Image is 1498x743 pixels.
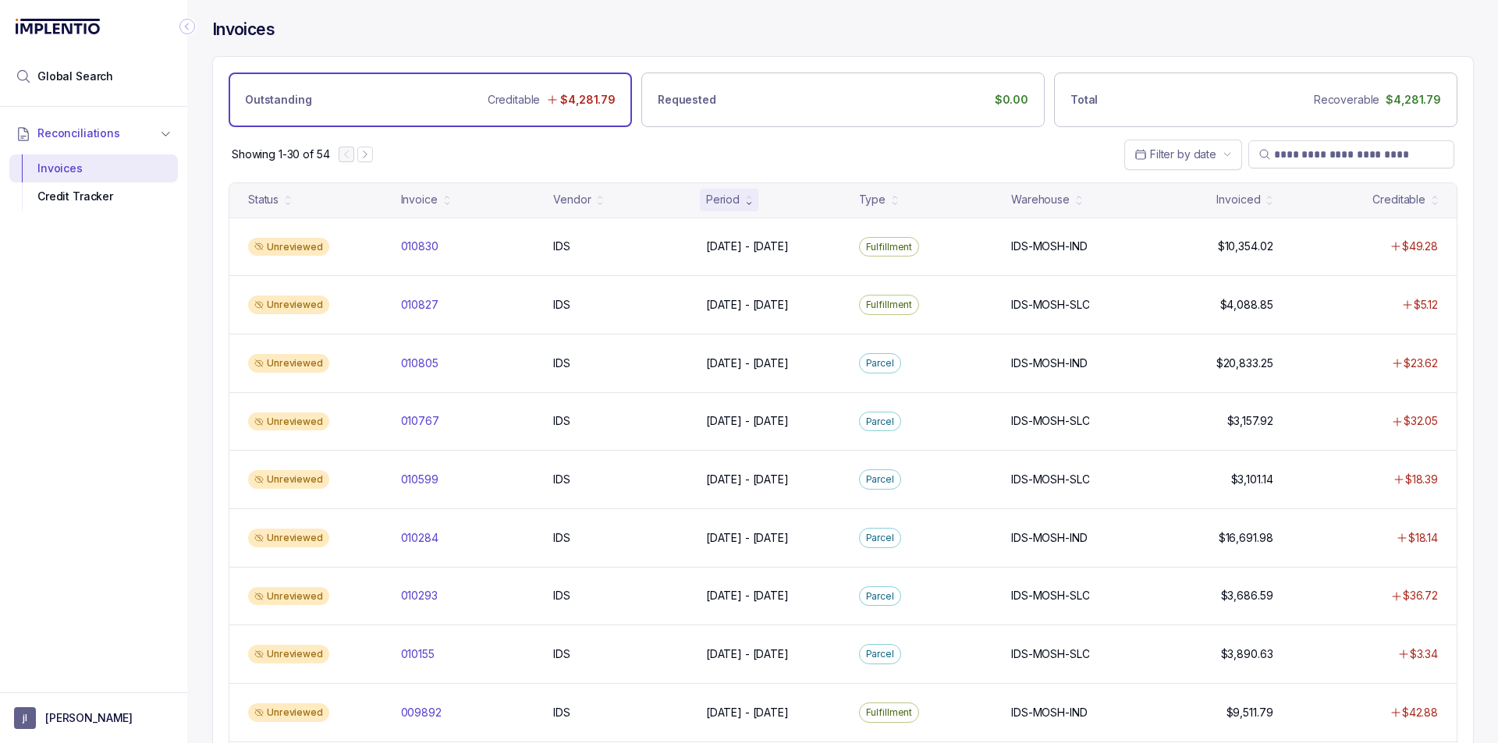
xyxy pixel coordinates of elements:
p: [DATE] - [DATE] [706,472,789,487]
p: [DATE] - [DATE] [706,705,789,720]
p: $20,833.25 [1216,356,1273,371]
div: Invoice [401,192,438,207]
p: Parcel [866,530,894,546]
p: [PERSON_NAME] [45,710,133,726]
p: IDS-MOSH-IND [1011,239,1087,254]
p: $4,281.79 [1386,92,1441,108]
h4: Invoices [212,19,275,41]
p: Showing 1-30 of 54 [232,147,329,162]
p: $42.88 [1402,705,1438,720]
button: Reconciliations [9,116,178,150]
p: $36.72 [1403,588,1438,603]
p: [DATE] - [DATE] [706,530,789,546]
p: [DATE] - [DATE] [706,646,789,662]
p: $10,354.02 [1218,239,1273,254]
p: 010599 [401,472,438,487]
p: [DATE] - [DATE] [706,588,789,603]
button: Next Page [357,147,373,162]
p: $5.12 [1414,297,1438,313]
p: $3,890.63 [1221,646,1273,662]
p: Parcel [866,472,894,487]
div: Credit Tracker [22,182,165,211]
div: Warehouse [1011,192,1070,207]
p: 010830 [401,239,438,254]
div: Unreviewed [248,354,329,373]
div: Unreviewed [248,412,329,431]
p: Parcel [866,414,894,430]
div: Unreviewed [248,238,329,257]
p: Fulfillment [866,297,913,313]
p: Fulfillment [866,705,913,720]
span: Reconciliations [37,126,120,141]
p: [DATE] - [DATE] [706,356,789,371]
p: $4,088.85 [1220,297,1273,313]
p: $0.00 [995,92,1028,108]
button: User initials[PERSON_NAME] [14,707,173,729]
p: IDS-MOSH-IND [1011,530,1087,546]
p: $9,511.79 [1226,705,1273,720]
p: $3,686.59 [1221,588,1273,603]
p: Outstanding [245,92,311,108]
div: Reconciliations [9,151,178,214]
p: IDS [553,472,570,487]
p: [DATE] - [DATE] [706,297,789,313]
p: Parcel [866,589,894,604]
p: $16,691.98 [1219,530,1273,546]
p: IDS [553,239,570,254]
div: Status [248,192,279,207]
p: IDS-MOSH-SLC [1011,297,1089,313]
div: Invoices [22,154,165,182]
div: Unreviewed [248,645,329,663]
p: 010293 [401,588,438,603]
p: IDS-MOSH-SLC [1011,472,1089,487]
div: Collapse Icon [178,17,197,36]
div: Unreviewed [248,529,329,547]
p: Fulfillment [866,239,913,255]
p: IDS-MOSH-SLC [1011,588,1089,603]
p: IDS [553,646,570,662]
p: 009892 [401,705,442,720]
p: 010284 [401,530,438,546]
div: Type [859,192,886,207]
p: $18.14 [1408,530,1438,546]
div: Period [706,192,740,207]
p: [DATE] - [DATE] [706,239,789,254]
p: $3.34 [1410,646,1438,662]
p: IDS [553,705,570,720]
div: Vendor [553,192,591,207]
p: IDS [553,297,570,313]
p: $23.62 [1404,356,1438,371]
div: Invoiced [1216,192,1260,207]
p: $32.05 [1404,413,1438,429]
p: $3,101.14 [1231,472,1273,487]
p: 010767 [401,413,439,429]
p: [DATE] - [DATE] [706,413,789,429]
p: IDS [553,413,570,429]
p: IDS [553,588,570,603]
p: Parcel [866,356,894,371]
p: IDS [553,356,570,371]
button: Date Range Picker [1124,140,1242,169]
p: 010155 [401,646,435,662]
div: Unreviewed [248,703,329,722]
p: Total [1070,92,1098,108]
span: Global Search [37,69,113,84]
div: Creditable [1372,192,1425,207]
p: Parcel [866,646,894,662]
search: Date Range Picker [1134,147,1216,162]
p: $18.39 [1405,472,1438,487]
p: IDS-MOSH-IND [1011,356,1087,371]
p: 010805 [401,356,438,371]
div: Unreviewed [248,470,329,489]
p: $49.28 [1402,239,1438,254]
p: IDS-MOSH-SLC [1011,646,1089,662]
p: Requested [658,92,716,108]
span: User initials [14,707,36,729]
div: Unreviewed [248,295,329,314]
p: $4,281.79 [560,92,616,108]
p: Recoverable [1314,92,1379,108]
p: IDS [553,530,570,546]
span: Filter by date [1150,147,1216,161]
div: Unreviewed [248,587,329,606]
p: $3,157.92 [1227,413,1273,429]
